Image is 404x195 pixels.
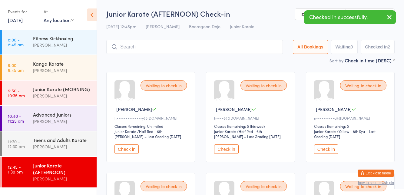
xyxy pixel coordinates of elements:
button: Checked in2 [361,40,395,54]
span: [PERSON_NAME] [146,23,180,29]
div: h••••••••••••••y@[DOMAIN_NAME] [114,115,189,121]
span: Junior Karate [230,23,254,29]
a: 8:00 -8:45 amFitness Kickboxing[PERSON_NAME] [2,30,97,55]
div: Kanga Karate [33,60,91,67]
div: Junior Karate [114,129,136,134]
div: [PERSON_NAME] [33,118,91,125]
button: Waiting9 [331,40,358,54]
a: 11:30 -12:30 pmTeens and Adults Karate[PERSON_NAME] [2,131,97,156]
div: Waiting to check in [240,181,287,191]
div: Classes Remaining: 0 this week [214,124,288,129]
button: Check in [214,144,238,154]
div: Events for [8,7,38,17]
div: Teens and Adults Karate [33,137,91,143]
span: Booragoon Dojo [189,23,220,29]
button: how to secure with pin [358,181,394,185]
div: [PERSON_NAME] [33,92,91,99]
span: / Half Red - 6th [PERSON_NAME] – Last Grading [DATE] [114,129,181,139]
div: Any location [44,17,74,23]
span: [PERSON_NAME] [116,106,152,112]
div: Checked in successfully. [304,10,396,24]
button: All Bookings [293,40,328,54]
span: [DATE] 12:45pm [106,23,136,29]
div: Junior Karate (MORNING) [33,86,91,92]
div: [PERSON_NAME] [33,41,91,48]
time: 10:40 - 11:25 am [8,114,24,123]
div: Check in time (DESC) [345,57,395,64]
time: 12:45 - 1:30 pm [8,164,23,174]
div: At [44,7,74,17]
button: Check in [314,144,338,154]
div: Fitness Kickboxing [33,35,91,41]
a: 12:45 -1:30 pmJunior Karate (AFTERNOON)[PERSON_NAME] [2,157,97,187]
a: [DATE] [8,17,23,23]
time: 11:30 - 12:30 pm [8,139,25,149]
time: 8:00 - 8:45 am [8,37,24,47]
div: [PERSON_NAME] [33,67,91,74]
h2: Junior Karate (AFTERNOON) Check-in [106,8,395,18]
div: h••••8@[DOMAIN_NAME] [214,115,288,121]
label: Sort by [329,58,343,64]
time: 9:50 - 10:35 am [8,88,25,98]
div: [PERSON_NAME] [33,175,91,182]
div: [PERSON_NAME] [33,143,91,150]
div: Junior Karate [314,129,336,134]
div: Advanced Juniors [33,111,91,118]
div: Waiting to check in [340,80,386,91]
span: [PERSON_NAME] [216,106,252,112]
button: Exit kiosk mode [358,170,394,177]
input: Search [106,40,283,54]
div: Classes Remaining: 0 [314,124,388,129]
div: 9 [351,45,353,49]
time: 9:00 - 9:45 am [8,63,24,72]
span: [PERSON_NAME] [316,106,352,112]
div: Classes Remaining: Unlimited [114,124,189,129]
a: 9:00 -9:45 amKanga Karate[PERSON_NAME] [2,55,97,80]
span: / Half Red - 6th [PERSON_NAME] – Last Grading [DATE] [214,129,281,139]
div: Junior Karate [214,129,236,134]
div: Junior Karate (AFTERNOON) [33,162,91,175]
a: 10:40 -11:25 amAdvanced Juniors[PERSON_NAME] [2,106,97,131]
div: 2 [388,45,390,49]
div: Waiting to check in [141,181,187,191]
a: 9:50 -10:35 amJunior Karate (MORNING)[PERSON_NAME] [2,81,97,105]
div: Waiting to check in [240,80,287,91]
div: Waiting to check in [141,80,187,91]
div: n••••••••••d@[DOMAIN_NAME] [314,115,388,121]
div: Waiting to check in [340,181,386,191]
button: Check in [114,144,139,154]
